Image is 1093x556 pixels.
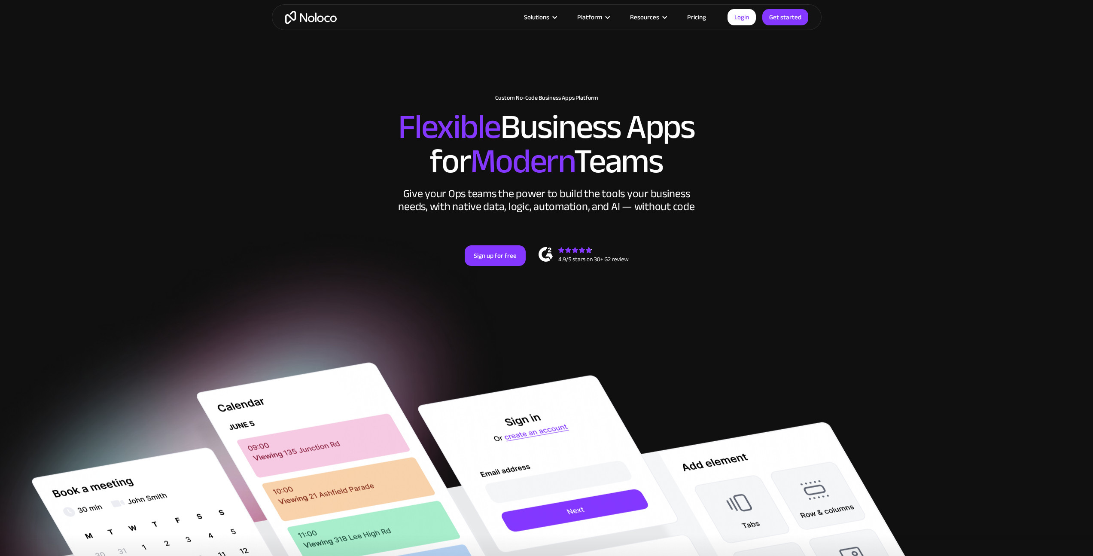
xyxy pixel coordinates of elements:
[619,12,676,23] div: Resources
[280,95,813,101] h1: Custom No-Code Business Apps Platform
[577,12,602,23] div: Platform
[398,95,500,159] span: Flexible
[285,11,337,24] a: home
[630,12,659,23] div: Resources
[396,187,697,213] div: Give your Ops teams the power to build the tools your business needs, with native data, logic, au...
[728,9,756,25] a: Login
[470,129,574,193] span: Modern
[465,245,526,266] a: Sign up for free
[513,12,566,23] div: Solutions
[280,110,813,179] h2: Business Apps for Teams
[524,12,549,23] div: Solutions
[676,12,717,23] a: Pricing
[762,9,808,25] a: Get started
[566,12,619,23] div: Platform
